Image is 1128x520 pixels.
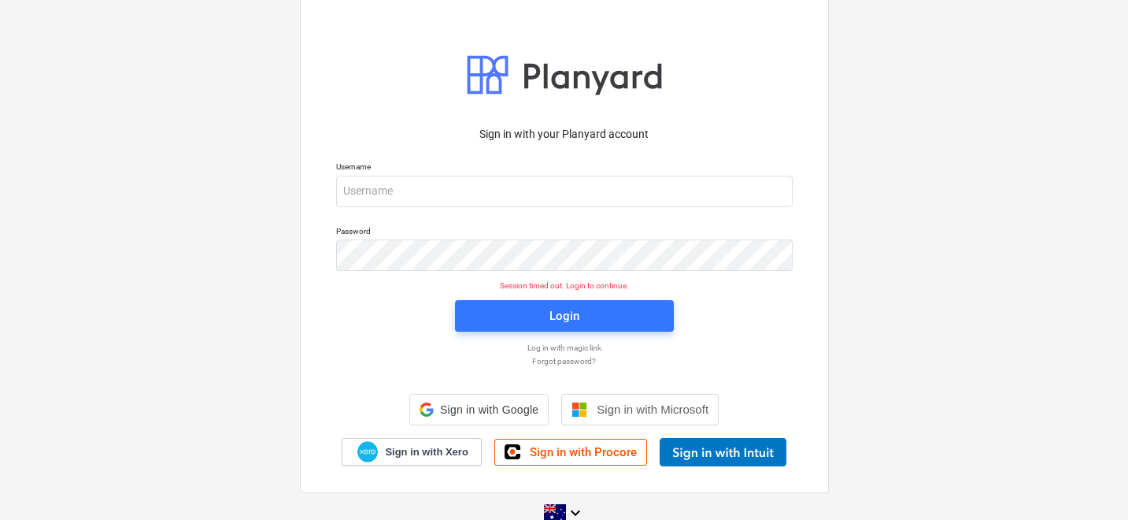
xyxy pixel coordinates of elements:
[328,343,801,353] a: Log in with magic link
[440,403,538,416] span: Sign in with Google
[571,402,587,418] img: Microsoft logo
[328,356,801,366] a: Forgot password?
[385,445,468,459] span: Sign in with Xero
[549,306,579,326] div: Login
[327,280,802,291] p: Session timed out. Login to continue.
[336,126,793,143] p: Sign in with your Planyard account
[597,403,708,416] span: Sign in with Microsoft
[336,162,793,175] p: Username
[494,439,647,466] a: Sign in with Procore
[530,445,637,459] span: Sign in with Procore
[336,176,793,207] input: Username
[357,441,378,462] img: Xero logo
[455,300,674,332] button: Login
[336,226,793,240] p: Password
[342,438,482,466] a: Sign in with Xero
[409,394,549,425] div: Sign in with Google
